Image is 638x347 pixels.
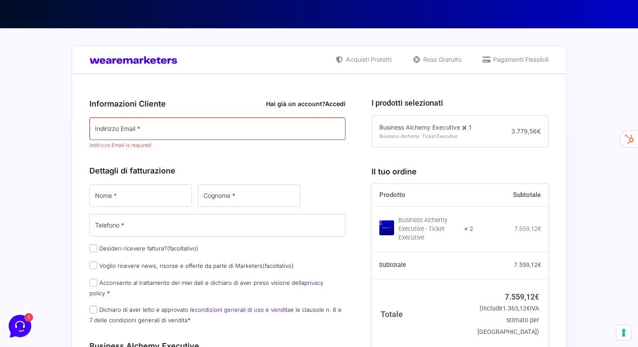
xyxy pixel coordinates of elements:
[89,279,323,296] label: Acconsento al trattamento dei miei dati e dichiaro di aver preso visione della
[89,245,198,252] label: Desideri ricevere fattura?
[10,45,163,71] a: [PERSON_NAME]Ciao 🙂 Se hai qualche domanda siamo qui per aiutarti!4 mesi fa1
[537,127,541,135] span: €
[89,98,345,110] h3: Informazioni Cliente
[538,261,541,268] span: €
[14,50,31,67] img: dark
[89,165,345,177] h3: Dettagli di fatturazione
[87,266,93,272] span: 1
[464,225,473,234] strong: × 2
[514,261,541,268] bdi: 7.559,12
[195,306,290,313] a: condizioni generali di uso e vendita
[89,142,151,148] span: Indirizzo Email is required
[266,99,345,108] div: Hai già un account?
[77,35,160,42] a: [DEMOGRAPHIC_DATA] tutto
[75,279,99,287] p: Messaggi
[198,184,300,207] input: Cognome *
[151,59,160,68] span: 1
[167,245,198,252] span: (facoltativo)
[89,279,97,287] input: Acconsento al trattamento dei miei dati e dichiaro di aver preso visione dellaprivacy policy
[14,75,160,92] button: Inizia una conversazione
[89,214,345,237] input: Telefono *
[56,80,128,87] span: Inizia una conversazione
[7,267,60,287] button: Home
[36,49,132,57] span: [PERSON_NAME]
[89,244,97,252] input: Desideri ricevere fattura?(facoltativo)
[379,123,460,131] span: Business Alchemy Executive
[36,59,132,68] p: Ciao 🙂 Se hai qualche domanda siamo qui per aiutarti!
[344,55,391,64] span: Acquisti Protetti
[7,313,33,339] iframe: Customerly Messenger Launcher
[372,166,549,177] h3: Il tuo ordine
[469,123,471,131] span: 1
[514,225,541,232] bdi: 7.559,12
[89,279,323,296] a: privacy policy
[263,262,294,269] span: (facoltativo)
[113,267,167,287] button: Aiuto
[503,305,530,312] span: 1.363,12
[372,184,474,207] th: Prodotto
[89,306,342,323] label: Dichiaro di aver letto e approvato le e le clausole n. 6 e 7 delle condizioni generali di vendita
[379,133,457,139] span: Business Alchemy: Ticket Executive
[89,261,97,269] input: Voglio ricevere news, risorse e offerte da parte di Marketers(facoltativo)
[505,292,539,301] bdi: 7.559,12
[89,262,294,269] label: Voglio ricevere news, risorse e offerte da parte di Marketers
[20,128,142,137] input: Cerca un articolo...
[421,55,461,64] span: Reso Gratuito
[616,325,631,340] button: Le tue preferenze relative al consenso per le tecnologie di tracciamento
[26,279,41,287] p: Home
[372,251,474,279] th: Subtotale
[14,35,74,42] span: Le tue conversazioni
[511,127,541,135] span: 3.779,56
[89,306,97,314] input: Dichiaro di aver letto e approvato lecondizioni generali di uso e venditae le clausole n. 6 e 7 d...
[526,305,530,312] span: €
[538,225,541,232] span: €
[14,110,68,117] span: Trova una risposta
[89,184,192,207] input: Nome *
[398,216,459,242] div: Business Alchemy Executive - Ticket Executive
[379,220,394,235] img: Business Alchemy Executive - Ticket Executive
[473,184,549,207] th: Subtotale
[134,279,146,287] p: Aiuto
[92,110,160,117] a: Apri Centro Assistenza
[477,305,539,336] small: (include IVA stimato per [GEOGRAPHIC_DATA])
[325,100,345,107] a: Accedi
[491,55,549,64] span: Pagamenti Flessibili
[60,267,114,287] button: 1Messaggi
[372,97,549,109] h3: I prodotti selezionati
[137,49,160,57] p: 4 mesi fa
[7,7,146,21] h2: Ciao da Marketers 👋
[535,292,539,301] span: €
[89,117,345,140] input: Indirizzo Email *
